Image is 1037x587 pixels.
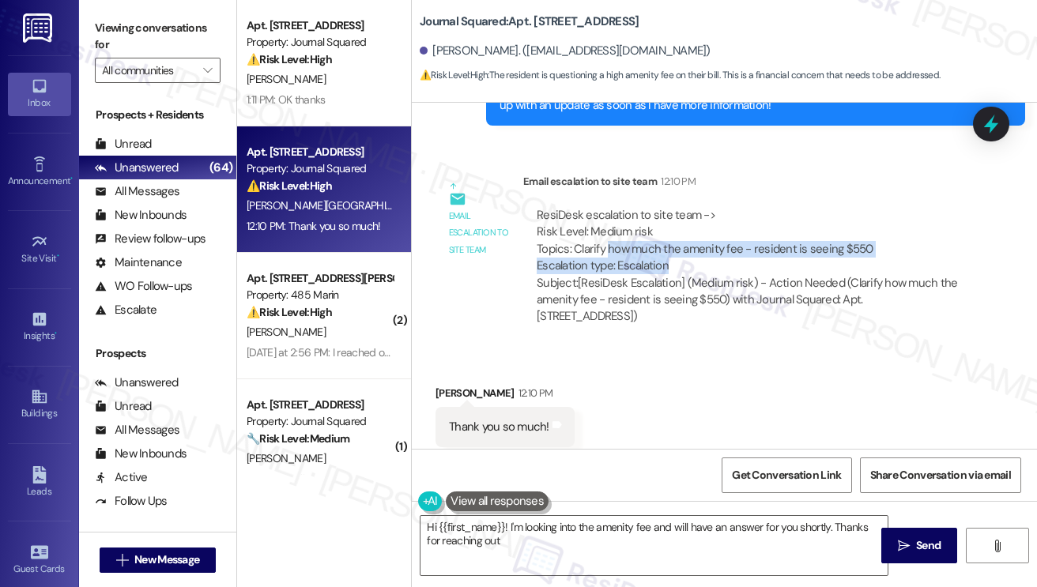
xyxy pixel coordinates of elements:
i:  [991,540,1003,552]
div: 12:10 PM [515,385,553,401]
div: Unread [95,136,152,152]
span: • [70,173,73,184]
span: [PERSON_NAME] [247,451,326,465]
div: Escalate [95,302,156,318]
span: [PERSON_NAME] [247,325,326,339]
button: Send [881,528,958,563]
strong: ⚠️ Risk Level: High [247,179,332,193]
a: Inbox [8,73,71,115]
div: Prospects + Residents [79,107,236,123]
input: All communities [102,58,195,83]
a: Insights • [8,306,71,348]
div: Review follow-ups [95,231,206,247]
span: New Message [134,551,199,568]
div: 12:10 PM: Thank you so much! [247,219,380,233]
div: 3:55 PM: hello, how can I know the status of the waitlist for the parking space. I tried to email... [247,472,892,486]
div: 1:11 PM: OK thanks [247,92,325,107]
div: Thank you so much! [449,419,549,435]
div: Property: 485 Marin [247,287,393,303]
div: Apt. [STREET_ADDRESS] [247,144,393,160]
strong: ⚠️ Risk Level: High [420,69,488,81]
div: Property: Journal Squared [247,160,393,177]
i:  [898,540,910,552]
div: Email escalation to site team [523,173,975,195]
img: ResiDesk Logo [23,13,55,43]
div: Active [95,469,148,486]
div: Unanswered [95,374,179,391]
span: [PERSON_NAME][GEOGRAPHIC_DATA] [247,198,426,213]
b: Journal Squared: Apt. [STREET_ADDRESS] [420,13,639,30]
div: Unanswered [95,160,179,176]
button: New Message [100,547,217,573]
div: Prospects [79,345,236,362]
div: ResiDesk escalation to site team -> Risk Level: Medium risk Topics: Clarify how much the amenity ... [537,207,961,275]
div: Property: Journal Squared [247,413,393,430]
strong: 🔧 Risk Level: Medium [247,431,349,446]
div: Property: Journal Squared [247,34,393,51]
div: (64) [206,156,236,180]
div: WO Follow-ups [95,278,192,295]
button: Share Conversation via email [860,457,1021,493]
div: 12:10 PM [657,173,696,190]
div: All Messages [95,183,179,200]
div: Apt. [STREET_ADDRESS][PERSON_NAME] [247,270,393,287]
div: Maintenance [95,254,182,271]
div: All Messages [95,422,179,438]
div: [DATE] at 2:56 PM: I reached out to [PERSON_NAME] about this [247,345,535,359]
label: Viewing conversations for [95,16,221,58]
strong: ⚠️ Risk Level: High [247,305,332,319]
textarea: Hi {{first_name}}! I'm looking [420,516,888,575]
div: Follow Ups [95,493,168,510]
span: : The resident is questioning a high amenity fee on their bill. This is a financial concern that ... [420,67,941,84]
a: Site Visit • [8,228,71,271]
div: [PERSON_NAME]. ([EMAIL_ADDRESS][DOMAIN_NAME]) [420,43,711,59]
button: Get Conversation Link [722,457,851,493]
div: New Inbounds [95,207,187,224]
span: [PERSON_NAME] [247,72,326,86]
span: • [55,328,57,339]
span: Send [916,537,941,554]
div: Subject: [ResiDesk Escalation] (Medium risk) - Action Needed (Clarify how much the amenity fee - ... [537,275,961,325]
div: [PERSON_NAME] [436,385,575,407]
div: Email escalation to site team [449,208,511,258]
i:  [203,64,212,77]
span: Share Conversation via email [870,467,1011,484]
a: Leads [8,461,71,504]
span: Get Conversation Link [732,467,841,484]
a: Guest Cards [8,539,71,581]
div: Tagged as: [436,447,575,470]
a: Buildings [8,383,71,426]
div: Apt. [STREET_ADDRESS] [247,17,393,34]
i:  [116,554,128,566]
div: Apt. [STREET_ADDRESS] [247,397,393,413]
div: New Inbounds [95,446,187,462]
strong: ⚠️ Risk Level: High [247,52,332,66]
span: • [57,250,59,262]
div: Unread [95,398,152,415]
